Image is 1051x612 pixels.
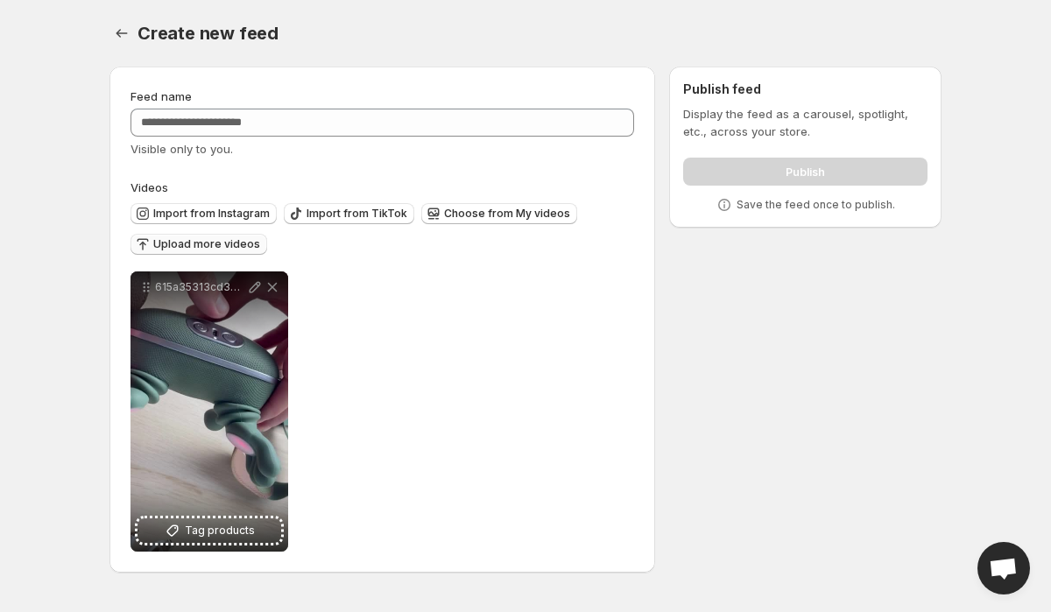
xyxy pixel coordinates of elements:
button: Upload more videos [130,234,267,255]
span: Choose from My videos [444,207,570,221]
p: Display the feed as a carousel, spotlight, etc., across your store. [683,105,928,140]
h2: Publish feed [683,81,928,98]
button: Choose from My videos [421,203,577,224]
span: Visible only to you. [130,142,233,156]
span: Tag products [185,522,255,539]
div: 615a35313cd342448dccbcef5bc2fc38HD-1080p-72Mbps-56572894 1Tag products [130,271,288,552]
button: Settings [109,21,134,46]
span: Videos [130,180,168,194]
button: Import from TikTok [284,203,414,224]
span: Create new feed [138,23,279,44]
button: Tag products [138,518,281,543]
button: Import from Instagram [130,203,277,224]
span: Import from Instagram [153,207,270,221]
span: Upload more videos [153,237,260,251]
span: Import from TikTok [307,207,407,221]
p: Save the feed once to publish. [737,198,895,212]
div: Open chat [977,542,1030,594]
span: Feed name [130,89,192,103]
p: 615a35313cd342448dccbcef5bc2fc38HD-1080p-72Mbps-56572894 1 [155,280,246,294]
